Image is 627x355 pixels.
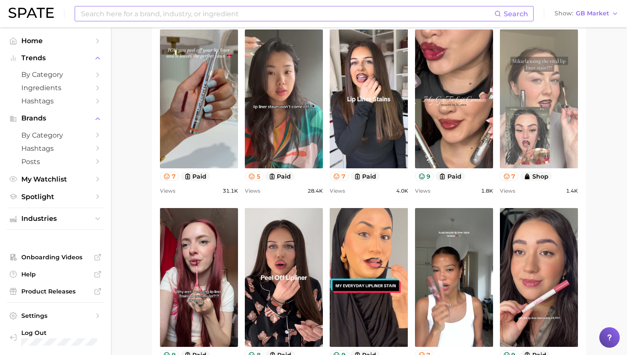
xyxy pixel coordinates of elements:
[21,131,90,139] span: by Category
[7,268,104,281] a: Help
[223,186,238,196] span: 31.1k
[21,193,90,201] span: Spotlight
[7,190,104,203] a: Spotlight
[7,285,104,298] a: Product Releases
[9,8,54,18] img: SPATE
[504,10,528,18] span: Search
[80,6,494,21] input: Search here for a brand, industry, or ingredient
[21,37,90,45] span: Home
[554,11,573,16] span: Show
[7,309,104,322] a: Settings
[21,158,90,166] span: Posts
[21,144,90,153] span: Hashtags
[7,173,104,186] a: My Watchlist
[21,54,90,62] span: Trends
[7,326,104,348] a: Log out. Currently logged in with e-mail mathilde@spate.nyc.
[21,97,90,105] span: Hashtags
[245,186,260,196] span: Views
[330,186,345,196] span: Views
[415,186,430,196] span: Views
[7,155,104,168] a: Posts
[351,172,380,181] button: paid
[21,70,90,79] span: by Category
[21,329,97,337] span: Log Out
[7,94,104,108] a: Hashtags
[21,84,90,92] span: Ingredients
[435,172,465,181] button: paid
[21,215,90,223] span: Industries
[415,172,434,181] button: 9
[7,68,104,81] a: by Category
[21,253,90,261] span: Onboarding Videos
[21,270,90,278] span: Help
[7,129,104,142] a: by Category
[265,172,295,181] button: paid
[7,251,104,264] a: Onboarding Videos
[21,312,90,320] span: Settings
[552,8,621,19] button: ShowGB Market
[7,112,104,125] button: Brands
[160,172,179,181] button: 7
[520,172,552,181] button: shop
[7,212,104,225] button: Industries
[7,81,104,94] a: Ingredients
[500,186,515,196] span: Views
[160,186,175,196] span: Views
[500,172,519,181] button: 7
[576,11,609,16] span: GB Market
[308,186,323,196] span: 28.4k
[396,186,408,196] span: 4.0k
[181,172,210,181] button: paid
[21,288,90,295] span: Product Releases
[245,172,264,181] button: 5
[21,175,90,183] span: My Watchlist
[330,172,349,181] button: 7
[7,142,104,155] a: Hashtags
[7,34,104,47] a: Home
[21,114,90,122] span: Brands
[481,186,493,196] span: 1.8k
[7,52,104,65] button: Trends
[566,186,578,196] span: 1.4k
